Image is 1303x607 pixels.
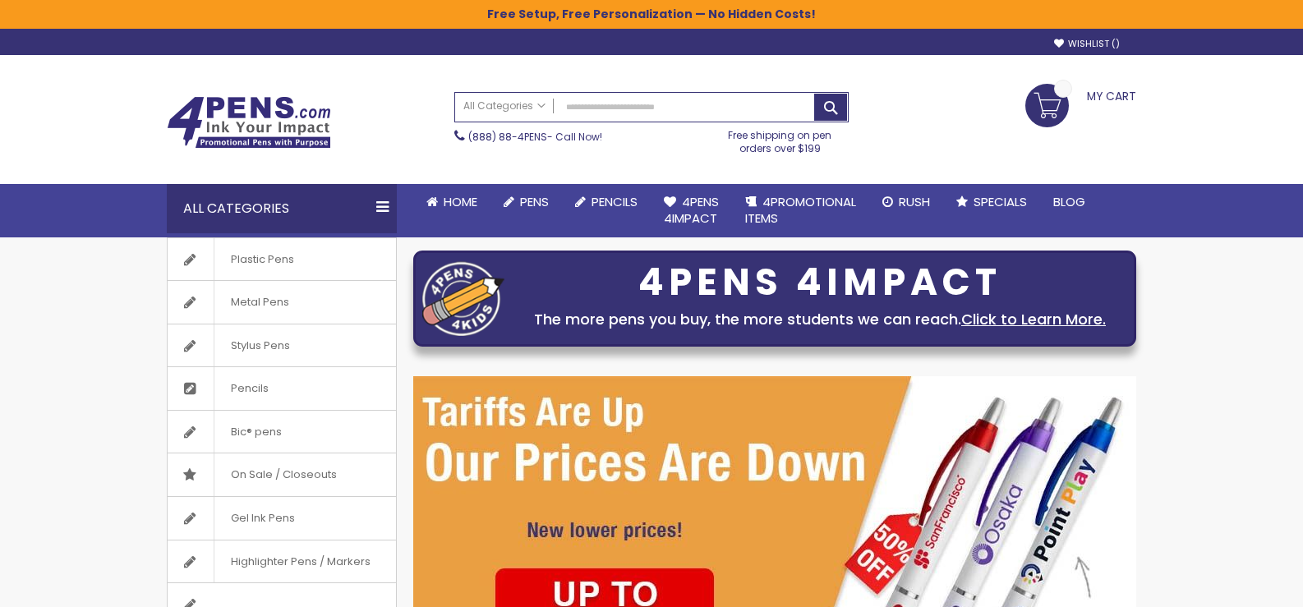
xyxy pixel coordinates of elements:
span: Gel Ink Pens [214,497,311,540]
a: All Categories [455,93,554,120]
a: 4Pens4impact [651,184,732,237]
span: Pencils [214,367,285,410]
div: All Categories [167,184,397,233]
span: All Categories [463,99,546,113]
a: On Sale / Closeouts [168,453,396,496]
a: Pencils [168,367,396,410]
span: Pens [520,193,549,210]
a: Wishlist [1054,38,1120,50]
a: Blog [1040,184,1098,220]
img: 4Pens Custom Pens and Promotional Products [167,96,331,149]
span: Highlighter Pens / Markers [214,540,387,583]
a: Highlighter Pens / Markers [168,540,396,583]
a: Home [413,184,490,220]
div: The more pens you buy, the more students we can reach. [513,308,1127,331]
span: Blog [1053,193,1085,210]
span: 4PROMOTIONAL ITEMS [745,193,856,227]
a: Bic® pens [168,411,396,453]
a: Click to Learn More. [961,309,1106,329]
span: Rush [899,193,930,210]
span: Pencils [592,193,638,210]
a: (888) 88-4PENS [468,130,547,144]
a: Metal Pens [168,281,396,324]
span: Bic® pens [214,411,298,453]
span: Stylus Pens [214,324,306,367]
span: On Sale / Closeouts [214,453,353,496]
div: Free shipping on pen orders over $199 [711,122,849,155]
a: Gel Ink Pens [168,497,396,540]
span: Home [444,193,477,210]
span: Plastic Pens [214,238,311,281]
span: Metal Pens [214,281,306,324]
a: Plastic Pens [168,238,396,281]
span: 4Pens 4impact [664,193,719,227]
a: Rush [869,184,943,220]
a: Pens [490,184,562,220]
a: Specials [943,184,1040,220]
a: Stylus Pens [168,324,396,367]
img: four_pen_logo.png [422,261,504,336]
span: Specials [974,193,1027,210]
span: - Call Now! [468,130,602,144]
a: Pencils [562,184,651,220]
div: 4PENS 4IMPACT [513,265,1127,300]
a: 4PROMOTIONALITEMS [732,184,869,237]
